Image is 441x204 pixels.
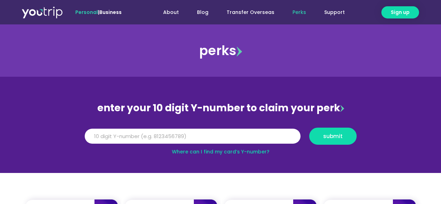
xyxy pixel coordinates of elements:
nav: Menu [140,6,354,19]
button: submit [309,128,357,145]
form: Y Number [85,128,357,150]
span: submit [323,134,343,139]
span: | [75,9,122,16]
a: Sign up [381,6,419,18]
div: enter your 10 digit Y-number to claim your perk [81,99,360,117]
span: Sign up [391,9,410,16]
a: Transfer Overseas [218,6,283,19]
a: Business [99,9,122,16]
a: Where can I find my card’s Y-number? [172,148,269,155]
span: Personal [75,9,98,16]
a: Support [315,6,354,19]
a: Blog [188,6,218,19]
input: 10 digit Y-number (e.g. 8123456789) [85,129,301,144]
a: About [154,6,188,19]
a: Perks [283,6,315,19]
